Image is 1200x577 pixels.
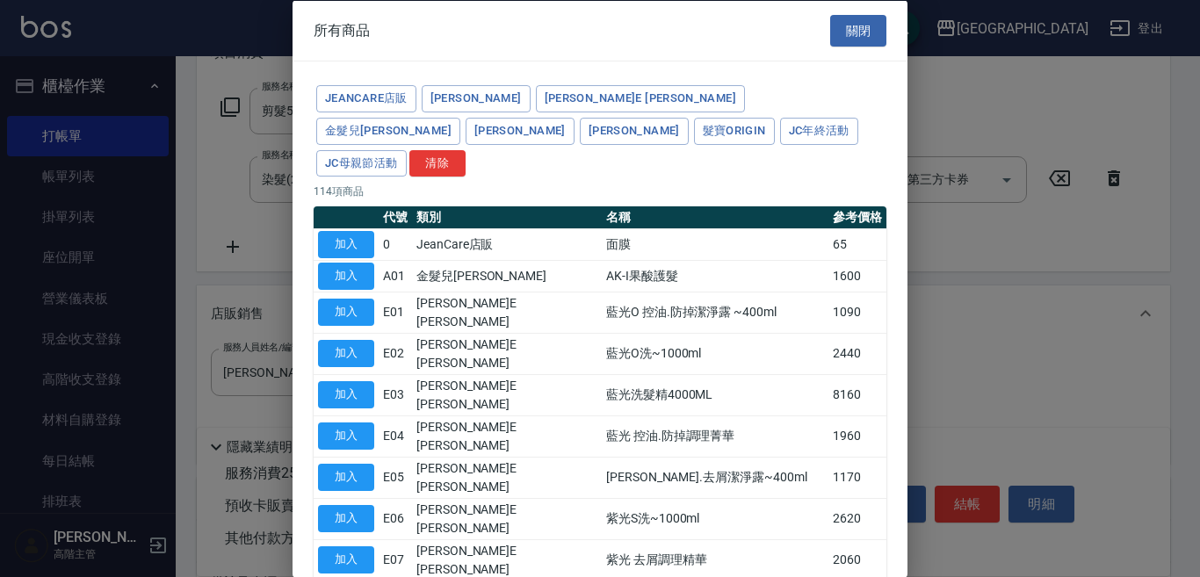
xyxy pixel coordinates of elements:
[379,292,412,333] td: E01
[379,457,412,498] td: E05
[318,546,374,573] button: 加入
[602,333,828,374] td: 藍光O洗~1000ml
[828,333,886,374] td: 2440
[828,228,886,260] td: 65
[602,374,828,415] td: 藍光洗髮精4000ML
[412,228,602,260] td: JeanCare店販
[318,231,374,258] button: 加入
[412,333,602,374] td: [PERSON_NAME]E [PERSON_NAME]
[379,374,412,415] td: E03
[318,263,374,290] button: 加入
[828,457,886,498] td: 1170
[602,228,828,260] td: 面膜
[318,299,374,326] button: 加入
[780,117,858,144] button: JC年終活動
[602,457,828,498] td: [PERSON_NAME].去屑潔淨露~400ml
[412,374,602,415] td: [PERSON_NAME]E [PERSON_NAME]
[828,206,886,229] th: 參考價格
[536,85,745,112] button: [PERSON_NAME]E [PERSON_NAME]
[316,85,416,112] button: JeanCare店販
[379,498,412,539] td: E06
[318,340,374,367] button: 加入
[694,117,775,144] button: 髮寶Origin
[602,206,828,229] th: 名稱
[314,21,370,39] span: 所有商品
[602,415,828,457] td: 藍光 控油.防掉調理菁華
[580,117,689,144] button: [PERSON_NAME]
[412,292,602,333] td: [PERSON_NAME]E [PERSON_NAME]
[379,333,412,374] td: E02
[379,260,412,292] td: A01
[412,498,602,539] td: [PERSON_NAME]E [PERSON_NAME]
[828,374,886,415] td: 8160
[466,117,575,144] button: [PERSON_NAME]
[412,457,602,498] td: [PERSON_NAME]E [PERSON_NAME]
[379,206,412,229] th: 代號
[602,292,828,333] td: 藍光O 控油.防掉潔淨露 ~400ml
[314,184,886,199] p: 114 項商品
[318,381,374,408] button: 加入
[422,85,531,112] button: [PERSON_NAME]
[316,117,460,144] button: 金髮兒[PERSON_NAME]
[828,292,886,333] td: 1090
[318,505,374,532] button: 加入
[412,260,602,292] td: 金髮兒[PERSON_NAME]
[602,260,828,292] td: AK-I果酸護髮
[412,415,602,457] td: [PERSON_NAME]E [PERSON_NAME]
[318,422,374,450] button: 加入
[379,228,412,260] td: 0
[409,149,466,177] button: 清除
[316,149,407,177] button: JC母親節活動
[828,498,886,539] td: 2620
[830,14,886,47] button: 關閉
[379,415,412,457] td: E04
[602,498,828,539] td: 紫光S洗~1000ml
[318,464,374,491] button: 加入
[828,415,886,457] td: 1960
[412,206,602,229] th: 類別
[828,260,886,292] td: 1600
